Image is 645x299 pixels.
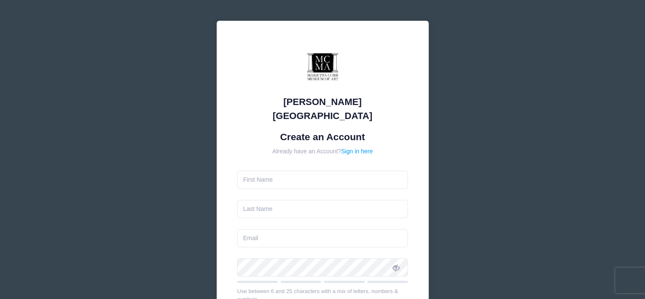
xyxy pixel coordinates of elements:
a: Sign in here [341,148,373,155]
input: Email [237,229,408,247]
input: First Name [237,171,408,189]
div: Already have an Account? [237,147,408,156]
input: Last Name [237,200,408,218]
div: [PERSON_NAME][GEOGRAPHIC_DATA] [237,95,408,123]
h1: Create an Account [237,131,408,143]
img: Marietta Cobb Museum of Art [297,42,348,92]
